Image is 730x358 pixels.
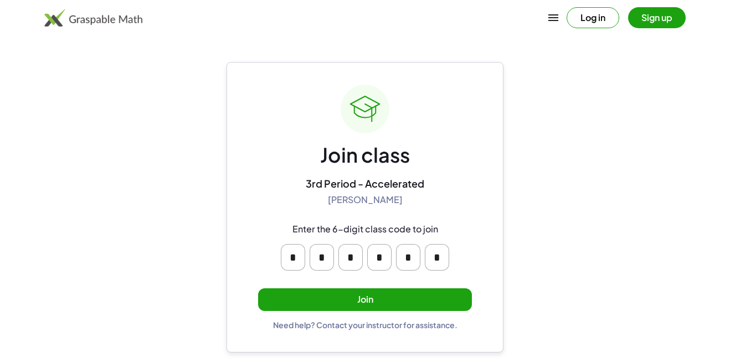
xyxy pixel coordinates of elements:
[281,244,305,271] input: Please enter OTP character 1
[628,7,686,28] button: Sign up
[425,244,449,271] input: Please enter OTP character 6
[273,320,457,330] div: Need help? Contact your instructor for assistance.
[292,224,438,235] div: Enter the 6-digit class code to join
[338,244,363,271] input: Please enter OTP character 3
[306,177,424,190] div: 3rd Period - Accelerated
[367,244,392,271] input: Please enter OTP character 4
[258,288,472,311] button: Join
[310,244,334,271] input: Please enter OTP character 2
[567,7,619,28] button: Log in
[320,142,410,168] div: Join class
[328,194,403,206] div: [PERSON_NAME]
[396,244,420,271] input: Please enter OTP character 5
